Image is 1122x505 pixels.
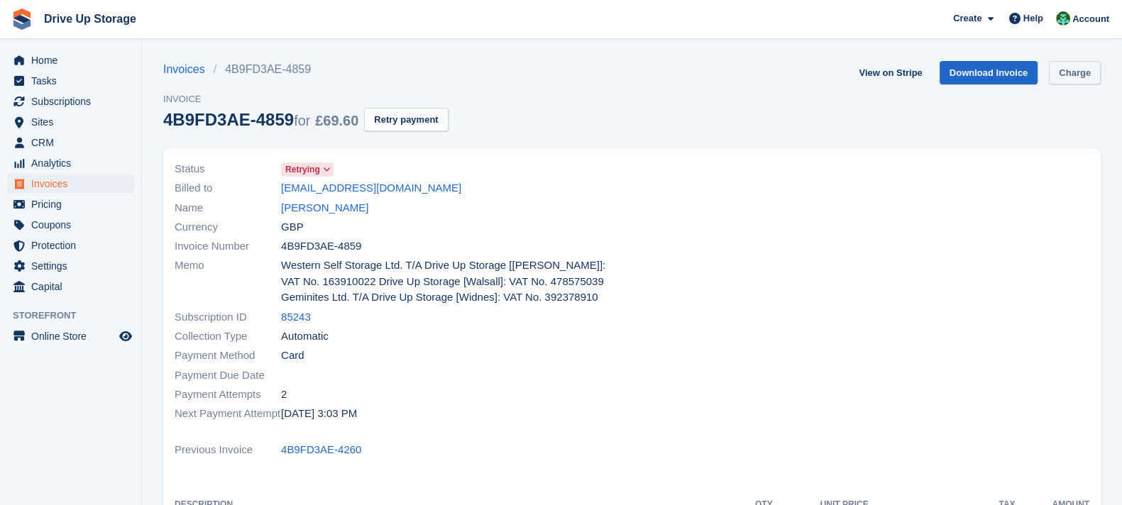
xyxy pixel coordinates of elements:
[281,219,304,235] span: GBP
[281,200,368,216] a: [PERSON_NAME]
[281,406,357,422] time: 2025-09-30 14:03:51 UTC
[163,92,449,106] span: Invoice
[175,348,281,364] span: Payment Method
[163,61,214,78] a: Invoices
[175,257,281,306] span: Memo
[11,9,33,30] img: stora-icon-8386f47178a22dfd0bd8f6a31ec36ba5ce8667c1dd55bd0f319d3a0aa187defe.svg
[7,256,134,276] a: menu
[31,50,116,70] span: Home
[7,133,134,152] a: menu
[285,163,320,176] span: Retrying
[7,194,134,214] a: menu
[953,11,981,26] span: Create
[31,91,116,111] span: Subscriptions
[175,161,281,177] span: Status
[7,50,134,70] a: menu
[7,235,134,255] a: menu
[175,442,281,458] span: Previous Invoice
[31,256,116,276] span: Settings
[940,61,1038,84] a: Download Invoice
[294,113,310,128] span: for
[31,215,116,235] span: Coupons
[364,108,448,131] button: Retry payment
[7,174,134,194] a: menu
[1072,12,1109,26] span: Account
[7,112,134,132] a: menu
[7,71,134,91] a: menu
[117,328,134,345] a: Preview store
[7,91,134,111] a: menu
[281,387,287,403] span: 2
[38,7,142,30] a: Drive Up Storage
[31,112,116,132] span: Sites
[175,328,281,345] span: Collection Type
[31,174,116,194] span: Invoices
[31,235,116,255] span: Protection
[281,348,304,364] span: Card
[175,406,281,422] span: Next Payment Attempt
[281,180,461,196] a: [EMAIL_ADDRESS][DOMAIN_NAME]
[31,326,116,346] span: Online Store
[7,153,134,173] a: menu
[175,367,281,384] span: Payment Due Date
[31,194,116,214] span: Pricing
[281,161,334,177] a: Retrying
[315,113,358,128] span: £69.60
[163,61,449,78] nav: breadcrumbs
[7,277,134,296] a: menu
[175,387,281,403] span: Payment Attempts
[853,61,928,84] a: View on Stripe
[7,326,134,346] a: menu
[175,309,281,326] span: Subscription ID
[31,153,116,173] span: Analytics
[31,277,116,296] span: Capital
[281,442,361,458] a: 4B9FD3AE-4260
[1023,11,1043,26] span: Help
[175,180,281,196] span: Billed to
[175,238,281,255] span: Invoice Number
[31,133,116,152] span: CRM
[281,238,361,255] span: 4B9FD3AE-4859
[281,309,311,326] a: 85243
[281,328,329,345] span: Automatic
[281,257,624,306] span: Western Self Storage Ltd. T/A Drive Up Storage [[PERSON_NAME]]: VAT No. 163910022 Drive Up Storag...
[13,309,141,323] span: Storefront
[163,110,358,129] div: 4B9FD3AE-4859
[175,200,281,216] span: Name
[1056,11,1070,26] img: Camille
[1049,61,1101,84] a: Charge
[31,71,116,91] span: Tasks
[175,219,281,235] span: Currency
[7,215,134,235] a: menu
